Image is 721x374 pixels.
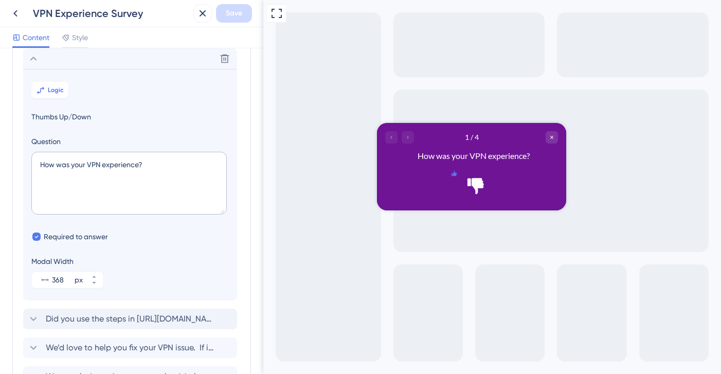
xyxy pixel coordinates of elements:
span: Required to answer [44,230,108,243]
span: Logic [48,86,64,94]
div: Modal Width [31,255,103,268]
span: We’d love to help you fix your VPN issue. If it’s happening now, open the chat bubble in your Por... [46,342,215,354]
iframe: UserGuiding Survey [114,123,303,210]
textarea: How was your VPN experience? [31,152,227,215]
span: Did you use the steps in [URL][DOMAIN_NAME] to try resolving your VPN issue? [46,313,215,325]
span: Style [72,31,88,44]
button: px [85,280,103,288]
div: px [75,274,83,286]
button: px [85,272,103,280]
div: VPN Experience Survey [33,6,189,21]
span: Content [23,31,49,44]
span: Save [226,7,242,20]
label: Question [31,135,229,148]
button: Save [216,4,252,23]
button: Logic [31,82,68,98]
span: Thumbs Up/Down [31,111,229,123]
input: px [52,274,73,286]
